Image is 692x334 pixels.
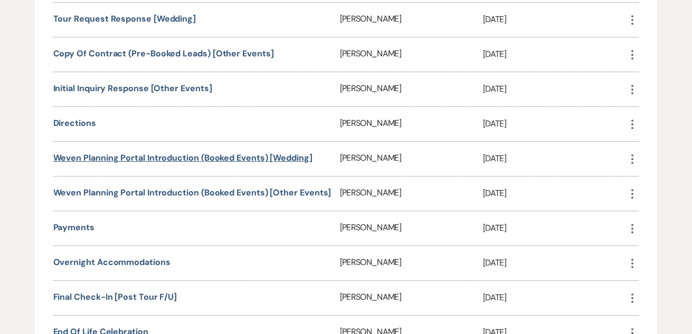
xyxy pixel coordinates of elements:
p: [DATE] [483,117,626,131]
div: [PERSON_NAME] [340,3,483,37]
p: [DATE] [483,256,626,270]
p: [DATE] [483,221,626,235]
div: [PERSON_NAME] [340,142,483,176]
a: Final check-in [post tour f/u] [53,291,177,302]
a: Weven Planning Portal Introduction (Booked Events) [Wedding] [53,152,312,163]
div: [PERSON_NAME] [340,246,483,280]
div: [PERSON_NAME] [340,281,483,315]
p: [DATE] [483,13,626,26]
p: [DATE] [483,186,626,200]
div: [PERSON_NAME] [340,176,483,211]
div: [PERSON_NAME] [340,37,483,72]
p: [DATE] [483,152,626,165]
a: Payments [53,222,94,233]
div: [PERSON_NAME] [340,72,483,106]
a: Initial Inquiry Response [Other events] [53,83,212,94]
a: Weven Planning Portal Introduction (Booked Events) [Other Events] [53,187,331,198]
p: [DATE] [483,47,626,61]
a: Tour Request Response [Wedding] [53,13,196,24]
a: Overnight accommodations [53,257,170,268]
a: Directions [53,117,96,129]
p: [DATE] [483,291,626,304]
p: [DATE] [483,82,626,96]
div: [PERSON_NAME] [340,211,483,245]
a: Copy of Contract (Pre-Booked Leads) [Other Events] [53,48,274,59]
div: [PERSON_NAME] [340,107,483,141]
